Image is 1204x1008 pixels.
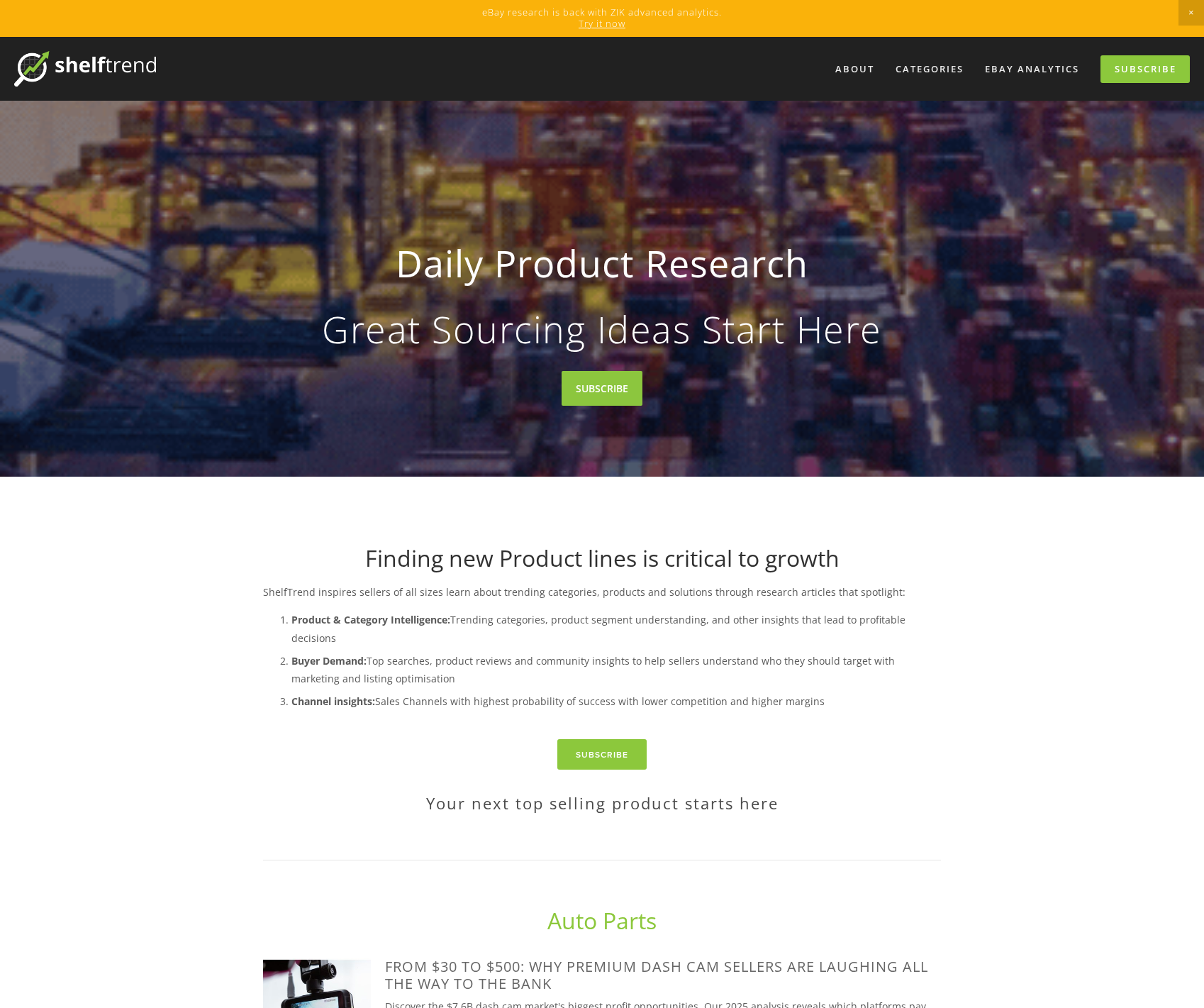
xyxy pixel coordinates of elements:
[976,57,1088,81] a: eBay Analytics
[286,311,918,348] p: Great Sourcing Ideas Start Here
[557,739,647,770] a: Subscribe
[291,613,450,626] strong: Product & Category Intelligence:
[263,545,941,572] h1: Finding new Product lines is critical to growth
[263,794,941,812] h2: Your next top selling product starts here
[286,230,918,297] strong: Daily Product Research
[291,611,941,646] p: Trending categories, product segment understanding, and other insights that lead to profitable de...
[886,57,973,81] div: Categories
[291,654,367,668] strong: Buyer Demand:
[826,57,884,81] a: About
[579,17,625,30] a: Try it now
[291,692,941,710] p: Sales Channels with highest probability of success with lower competition and higher margins
[291,694,375,708] strong: Channel insights:
[385,957,928,993] a: From $30 to $500: Why Premium Dash Cam Sellers Are Laughing All the Way to the Bank
[291,652,941,687] p: Top searches, product reviews and community insights to help sellers understand who they should t...
[14,51,156,87] img: ShelfTrend
[1100,55,1190,83] a: Subscribe
[562,371,642,406] a: SUBSCRIBE
[547,905,657,936] a: Auto Parts
[263,583,941,601] p: ShelfTrend inspires sellers of all sizes learn about trending categories, products and solutions ...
